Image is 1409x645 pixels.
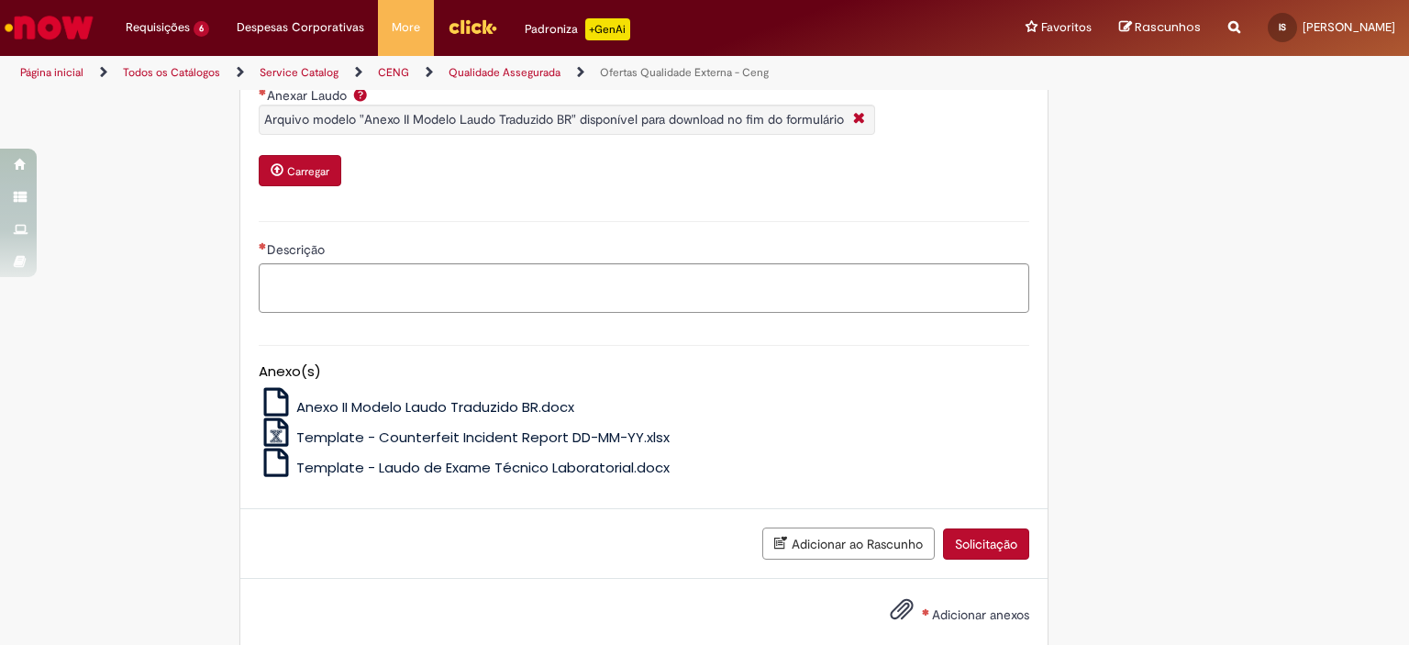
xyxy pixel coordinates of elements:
img: ServiceNow [2,9,96,46]
a: Rascunhos [1119,19,1201,37]
span: Requisições [126,18,190,37]
span: Anexar Laudo [267,87,350,104]
span: Necessários [259,88,267,95]
span: IS [1279,21,1286,33]
i: Fechar More information Por question_anexar_laudo [849,110,870,129]
p: +GenAi [585,18,630,40]
h5: Anexo(s) [259,364,1029,380]
span: More [392,18,420,37]
button: Adicionar ao Rascunho [762,528,935,560]
button: Adicionar anexos [885,593,918,635]
ul: Trilhas de página [14,56,926,90]
button: Solicitação [943,528,1029,560]
small: Carregar [287,164,329,179]
a: Página inicial [20,65,83,80]
a: Anexo II Modelo Laudo Traduzido BR.docx [259,397,575,417]
a: Template - Counterfeit Incident Report DD-MM-YY.xlsx [259,428,671,447]
span: Ajuda para Anexar Laudo [349,87,372,102]
button: Carregar anexo de Anexar Laudo Required [259,155,341,186]
span: Descrição [267,241,328,258]
a: Qualidade Assegurada [449,65,560,80]
span: Necessários [259,242,267,250]
span: Arquivo modelo "Anexo II Modelo Laudo Traduzido BR" disponível para download no fim do formulário [264,111,844,128]
div: Padroniza [525,18,630,40]
a: Todos os Catálogos [123,65,220,80]
img: click_logo_yellow_360x200.png [448,13,497,40]
span: Favoritos [1041,18,1092,37]
a: Ofertas Qualidade Externa - Ceng [600,65,769,80]
span: Template - Counterfeit Incident Report DD-MM-YY.xlsx [296,428,670,447]
span: 6 [194,21,209,37]
span: Template - Laudo de Exame Técnico Laboratorial.docx [296,458,670,477]
span: Adicionar anexos [932,606,1029,623]
span: [PERSON_NAME] [1303,19,1395,35]
a: CENG [378,65,409,80]
a: Template - Laudo de Exame Técnico Laboratorial.docx [259,458,671,477]
span: Anexo II Modelo Laudo Traduzido BR.docx [296,397,574,417]
span: Despesas Corporativas [237,18,364,37]
textarea: Descrição [259,263,1029,313]
span: Rascunhos [1135,18,1201,36]
a: Service Catalog [260,65,338,80]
